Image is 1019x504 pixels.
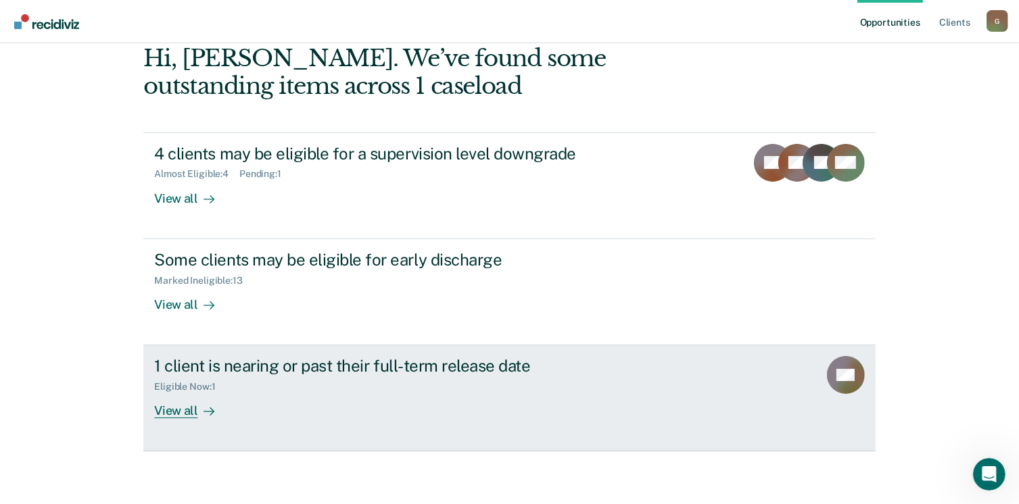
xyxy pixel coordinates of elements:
a: 4 clients may be eligible for a supervision level downgradeAlmost Eligible:4Pending:1View all [143,132,875,239]
div: 1 client is nearing or past their full-term release date [154,356,629,376]
button: Profile dropdown button [987,10,1008,32]
img: Recidiviz [14,14,79,29]
div: Some clients may be eligible for early discharge [154,250,629,270]
div: G [987,10,1008,32]
div: Pending : 1 [239,168,292,180]
div: Hi, [PERSON_NAME]. We’ve found some outstanding items across 1 caseload [143,45,729,100]
div: 4 clients may be eligible for a supervision level downgrade [154,144,629,163]
div: Eligible Now : 1 [154,381,226,393]
div: View all [154,180,230,206]
iframe: Intercom live chat [973,458,1005,490]
div: Almost Eligible : 4 [154,168,239,180]
div: View all [154,286,230,312]
div: View all [154,393,230,419]
a: 1 client is nearing or past their full-term release dateEligible Now:1View all [143,345,875,451]
a: Some clients may be eligible for early dischargeMarked Ineligible:13View all [143,239,875,345]
div: Marked Ineligible : 13 [154,275,253,286]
